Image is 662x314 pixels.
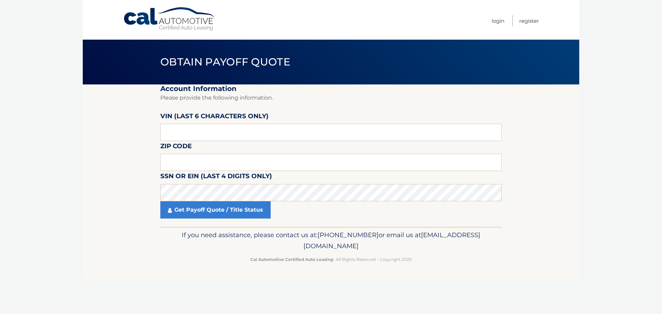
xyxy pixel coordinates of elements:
span: Obtain Payoff Quote [160,55,290,68]
h2: Account Information [160,84,502,93]
label: SSN or EIN (last 4 digits only) [160,171,272,184]
p: Please provide the following information. [160,93,502,103]
strong: Cal Automotive Certified Auto Leasing [250,257,333,262]
a: Cal Automotive [123,7,216,31]
a: Register [519,15,539,27]
label: Zip Code [160,141,192,154]
a: Login [492,15,504,27]
p: If you need assistance, please contact us at: or email us at [165,230,497,252]
label: VIN (last 6 characters only) [160,111,269,124]
span: [PHONE_NUMBER] [318,231,379,239]
a: Get Payoff Quote / Title Status [160,201,271,219]
p: - All Rights Reserved - Copyright 2025 [165,256,497,263]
